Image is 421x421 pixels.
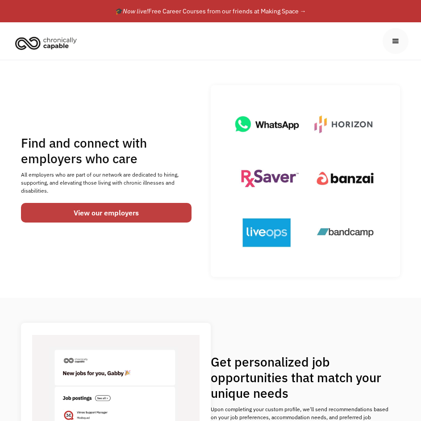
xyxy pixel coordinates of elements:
[21,135,192,166] h1: Find and connect with employers who care
[211,354,392,401] h1: Get personalized job opportunities that match your unique needs
[115,6,306,17] div: 🎓 Free Career Courses from our friends at Making Space →
[383,28,408,54] div: menu
[21,171,192,195] div: All employers who are part of our network are dedicated to hiring, supporting, and elevating thos...
[21,203,192,223] a: View our employers
[13,33,83,53] a: home
[13,33,79,53] img: Chronically Capable logo
[123,7,148,15] em: Now live!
